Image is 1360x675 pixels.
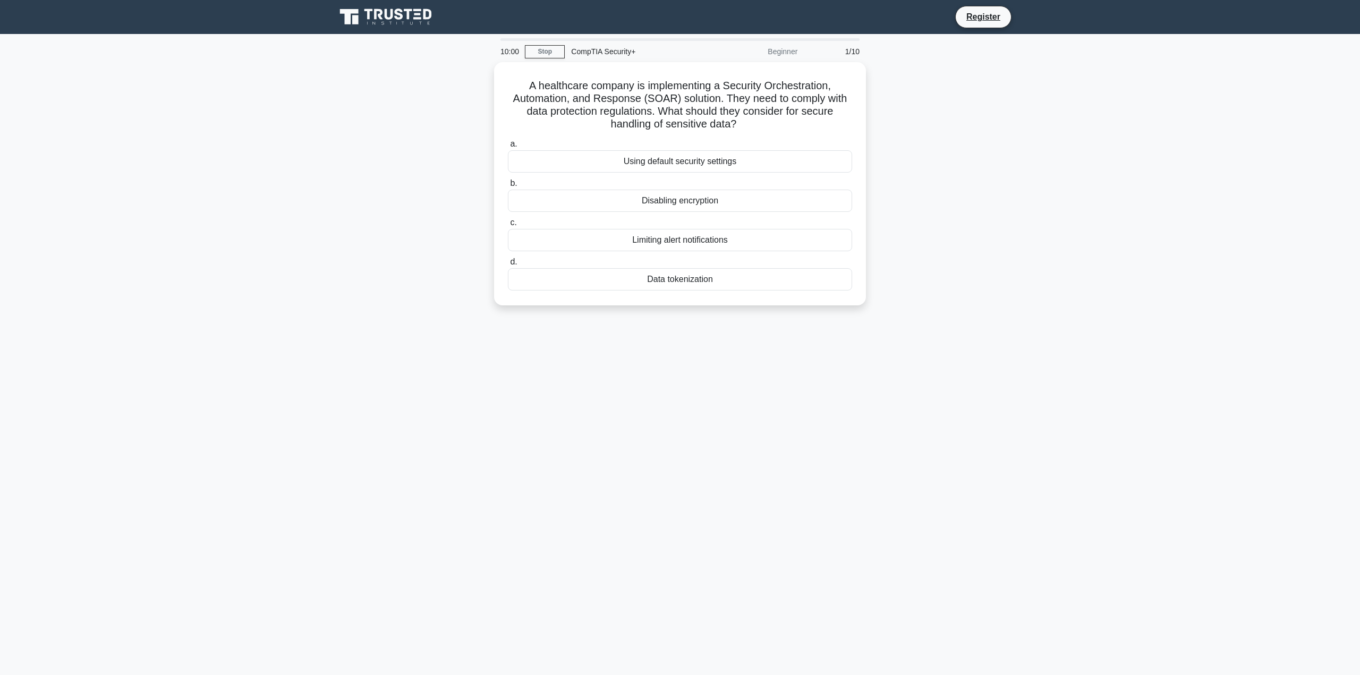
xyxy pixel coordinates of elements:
h5: A healthcare company is implementing a Security Orchestration, Automation, and Response (SOAR) so... [507,79,853,131]
div: 1/10 [804,41,866,62]
div: Disabling encryption [508,190,852,212]
div: Beginner [711,41,804,62]
div: Data tokenization [508,268,852,290]
div: Using default security settings [508,150,852,173]
span: d. [510,257,517,266]
div: Limiting alert notifications [508,229,852,251]
a: Stop [525,45,565,58]
span: b. [510,178,517,187]
a: Register [960,10,1007,23]
div: 10:00 [494,41,525,62]
span: a. [510,139,517,148]
span: c. [510,218,516,227]
div: CompTIA Security+ [565,41,711,62]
